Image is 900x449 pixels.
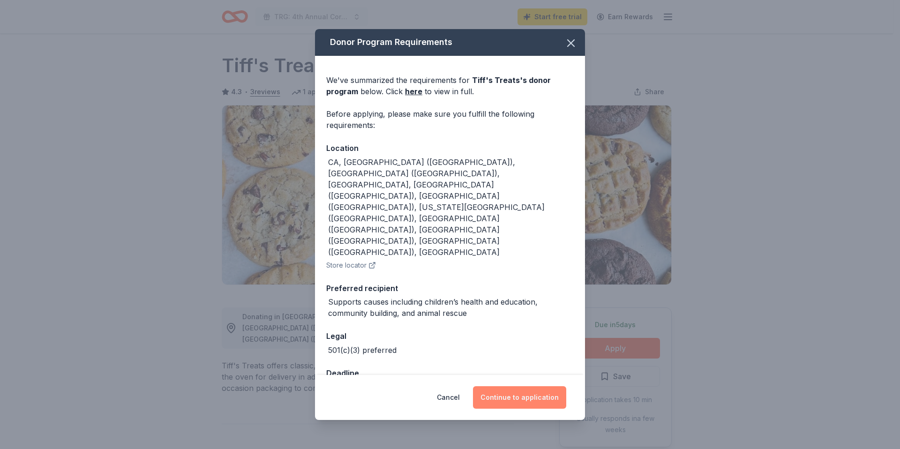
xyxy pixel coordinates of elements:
div: Legal [326,330,574,342]
button: Cancel [437,386,460,409]
button: Store locator [326,260,376,271]
div: Supports causes including children’s health and education, community building, and animal rescue [328,296,574,319]
a: here [405,86,422,97]
div: Donor Program Requirements [315,29,585,56]
button: Continue to application [473,386,566,409]
div: CA, [GEOGRAPHIC_DATA] ([GEOGRAPHIC_DATA]), [GEOGRAPHIC_DATA] ([GEOGRAPHIC_DATA]), [GEOGRAPHIC_DAT... [328,157,574,258]
div: Before applying, please make sure you fulfill the following requirements: [326,108,574,131]
div: Location [326,142,574,154]
div: Preferred recipient [326,282,574,294]
div: Deadline [326,367,574,379]
div: We've summarized the requirements for below. Click to view in full. [326,75,574,97]
div: 501(c)(3) preferred [328,344,397,356]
